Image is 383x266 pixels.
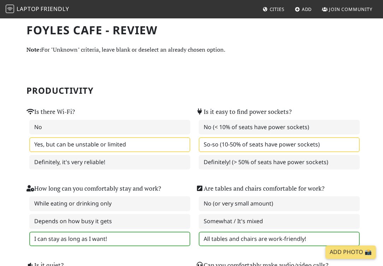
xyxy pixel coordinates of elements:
a: Add [292,3,315,16]
label: No (< 10% of seats have power sockets) [199,120,360,135]
strong: Note: [26,46,41,53]
label: Is it easy to find power sockets? [196,107,292,117]
a: Add Photo 📸 [325,245,376,259]
label: No (or very small amount) [199,196,360,211]
span: Add [302,6,312,12]
label: While eating or drinking only [29,196,190,211]
h2: Productivity [26,86,357,96]
span: Laptop [17,5,40,13]
label: Is there Wi-Fi? [26,107,75,117]
span: Cities [270,6,285,12]
label: Yes, but can be unstable or limited [29,137,190,152]
a: LaptopFriendly LaptopFriendly [6,3,69,16]
img: LaptopFriendly [6,5,14,13]
label: So-so (10-50% of seats have power sockets) [199,137,360,152]
a: Join Community [319,3,375,16]
h1: Foyles Cafe - Review [26,23,357,37]
label: All tables and chairs are work-friendly! [199,232,360,247]
label: I can stay as long as I want! [29,232,190,247]
label: No [29,120,190,135]
label: Are tables and chairs comfortable for work? [196,184,324,193]
a: Cities [260,3,287,16]
p: For "Unknown" criteria, leave blank or deselect an already chosen option. [26,45,357,54]
label: Definitely, it's very reliable! [29,155,190,170]
span: Join Community [329,6,372,12]
label: Definitely! (> 50% of seats have power sockets) [199,155,360,170]
label: Depends on how busy it gets [29,214,190,229]
label: Somewhat / It's mixed [199,214,360,229]
label: How long can you comfortably stay and work? [26,184,161,193]
span: Friendly [41,5,69,13]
